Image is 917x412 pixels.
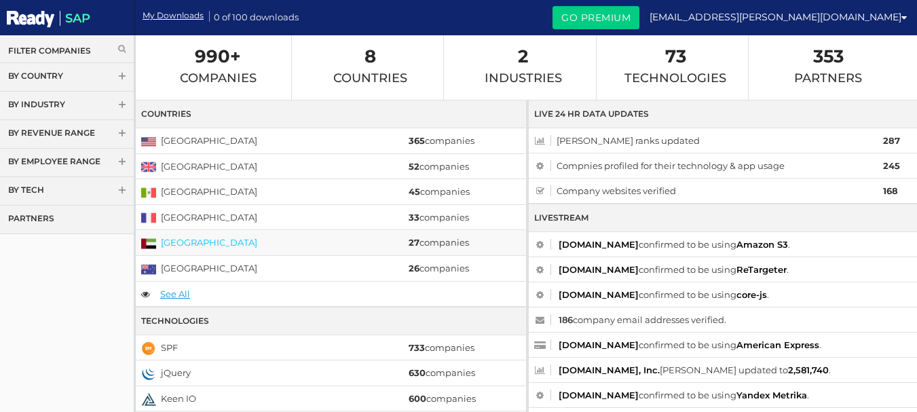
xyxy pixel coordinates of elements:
[559,289,639,300] a: [DOMAIN_NAME]
[559,364,660,375] a: [DOMAIN_NAME], Inc.
[409,161,419,172] strong: 52
[141,134,156,149] img: united-states.png
[333,49,407,64] span: 8
[409,237,469,248] a: 27companies
[60,11,90,26] span: SAP
[409,161,469,172] a: 52companies
[736,239,788,250] a: Amazon S3
[788,364,829,375] a: 2,581,740
[8,45,126,56] a: Filter Companies
[883,135,900,146] strong: 287
[161,161,257,172] a: [GEOGRAPHIC_DATA]
[161,393,196,404] a: Keen IO
[141,210,156,225] img: france.png
[161,135,257,146] a: [GEOGRAPHIC_DATA]
[214,8,299,24] span: 0 of 100 downloads
[409,186,420,197] strong: 45
[141,185,156,200] img: mexico.png
[161,263,257,274] a: [GEOGRAPHIC_DATA]
[883,185,898,196] strong: 168
[794,49,862,86] a: 353Partners
[409,393,476,404] a: 600companies
[143,10,204,21] a: My Downloads
[883,160,900,171] strong: 245
[409,135,474,146] a: 365companies
[534,183,882,199] span: Company websites verified
[559,239,639,250] a: [DOMAIN_NAME]
[409,393,426,404] strong: 600
[485,49,562,64] span: 2
[141,392,156,407] img: keen-io.png
[736,264,787,275] a: ReTargeter
[161,237,257,248] a: [GEOGRAPHIC_DATA]
[736,390,807,400] a: Yandex Metrika
[333,49,407,86] a: 8Countries
[141,262,156,277] img: australia.png
[534,132,882,149] span: [PERSON_NAME] ranks updated
[559,339,639,350] a: [DOMAIN_NAME]
[485,49,562,86] a: 2Industries
[409,342,425,353] strong: 733
[141,341,156,356] img: spf.png
[180,49,257,86] a: 990+Companies
[794,49,862,64] span: 353
[136,307,526,335] div: Technologies
[624,49,726,64] span: 73
[409,367,426,378] strong: 630
[141,160,156,174] img: united-kingdom.png
[736,339,819,350] a: American Express
[409,367,475,378] a: 630companies
[409,263,469,274] a: 26companies
[553,6,639,29] a: Go Premium
[161,342,178,353] a: SPF
[409,186,470,197] a: 45companies
[409,212,419,223] strong: 33
[409,237,419,248] strong: 27
[409,342,474,353] a: 733companies
[180,49,257,64] span: 990+
[409,263,419,274] strong: 26
[160,288,190,299] a: See All
[534,157,882,174] span: Compnies profiled for their technology & app usage
[559,264,639,275] a: [DOMAIN_NAME]
[409,212,469,223] a: 33companies
[161,367,191,378] a: jQuery
[161,186,257,197] a: [GEOGRAPHIC_DATA]
[161,212,257,223] a: [GEOGRAPHIC_DATA]
[624,49,726,86] a: 73Technologies
[136,100,526,128] div: Countries
[559,314,573,325] strong: 186
[409,135,425,146] strong: 365
[736,289,767,300] a: core-js
[141,236,156,251] img: united-arab-emirates.png
[559,390,639,400] a: [DOMAIN_NAME]
[7,9,54,30] img: SAP Ready
[650,7,907,27] a: [EMAIL_ADDRESS][PERSON_NAME][DOMAIN_NAME]
[141,367,156,381] img: jquery.png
